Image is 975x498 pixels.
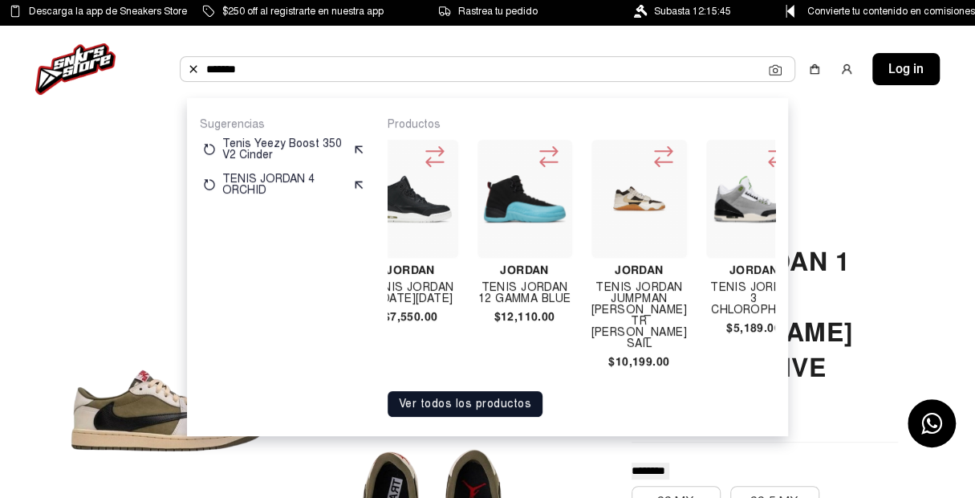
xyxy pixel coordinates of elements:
[888,59,924,79] span: Log in
[706,282,801,316] h4: Tenis Jordan 3 Chlorophyll
[352,143,365,156] img: suggest.svg
[706,322,801,333] h4: $5,189.00
[35,43,116,95] img: logo
[388,117,775,132] p: Productos
[364,264,458,276] h4: Jordan
[458,2,538,20] span: Rastrea tu pedido
[477,282,572,304] h4: Tenis Jordan 12 Gamma Blue
[484,175,566,222] img: Tenis Jordan 12 Gamma Blue
[388,391,543,417] button: Ver todos los productos
[706,264,801,276] h4: Jordan
[352,178,365,191] img: suggest.svg
[591,356,687,367] h4: $10,199.00
[477,311,572,322] h4: $12,110.00
[808,63,821,76] img: shopping
[364,311,458,322] h4: $7,550.00
[654,2,731,20] span: Subasta 12:15:45
[29,2,187,20] span: Descarga la app de Sneakers Store
[222,138,346,161] p: Tenis Yeezy Boost 350 V2 Cinder
[203,178,216,191] img: restart.svg
[203,143,216,156] img: restart.svg
[187,63,200,76] img: Buscar
[477,264,572,276] h4: Jordan
[591,264,687,276] h4: Jordan
[370,158,452,240] img: Tenis Jordan 3 Cyber Monday
[200,117,368,132] p: Sugerencias
[840,63,853,76] img: user
[780,5,800,18] img: Control Point Icon
[591,282,687,349] h4: TENIS JORDAN JUMPMAN [PERSON_NAME] TR [PERSON_NAME] SAIL
[364,282,458,304] h4: Tenis Jordan 3 [DATE][DATE]
[222,2,384,20] span: $250 off al registrarte en nuestra app
[598,157,680,240] img: TENIS JORDAN JUMPMAN JACK TR TRAVIS SCOTT SAIL
[769,63,782,76] img: Cámara
[807,2,975,20] span: Convierte tu contenido en comisiones
[713,175,794,223] img: Tenis Jordan 3 Chlorophyll
[222,173,346,196] p: TENIS JORDAN 4 ORCHID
